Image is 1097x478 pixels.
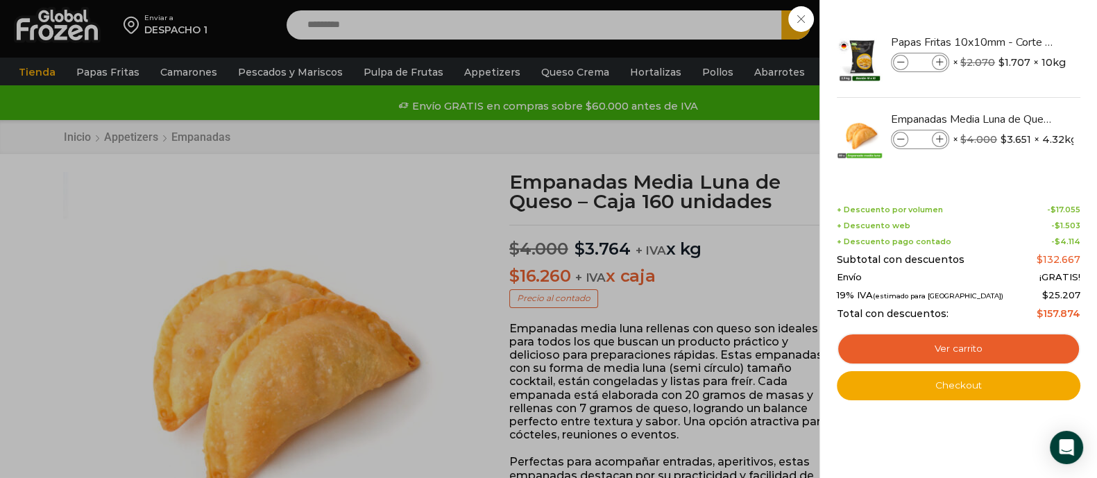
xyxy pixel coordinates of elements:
[1055,237,1060,246] span: $
[1037,253,1080,266] bdi: 132.667
[837,308,949,320] span: Total con descuentos:
[891,35,1056,50] a: Papas Fritas 10x10mm - Corte Bastón - Caja 10 kg
[837,371,1080,400] a: Checkout
[1042,289,1080,300] span: 25.207
[891,112,1056,127] a: Empanadas Media Luna de Queso - Caja 160 unidades
[837,290,1003,301] span: 19% IVA
[910,132,930,147] input: Product quantity
[998,56,1030,69] bdi: 1.707
[953,53,1066,72] span: × × 10kg
[1055,221,1060,230] span: $
[1042,289,1048,300] span: $
[1037,307,1080,320] bdi: 157.874
[1055,221,1080,230] bdi: 1.503
[837,237,951,246] span: + Descuento pago contado
[837,254,964,266] span: Subtotal con descuentos
[1051,237,1080,246] span: -
[960,56,967,69] span: $
[1037,253,1043,266] span: $
[953,130,1078,149] span: × × 4.32kg
[837,272,862,283] span: Envío
[960,133,967,146] span: $
[1001,133,1007,146] span: $
[1051,205,1056,214] span: $
[837,205,943,214] span: + Descuento por volumen
[1050,431,1083,464] div: Open Intercom Messenger
[1047,205,1080,214] span: -
[837,333,1080,365] a: Ver carrito
[1001,133,1031,146] bdi: 3.651
[1039,272,1080,283] span: ¡GRATIS!
[960,56,995,69] bdi: 2.070
[960,133,997,146] bdi: 4.000
[910,55,930,70] input: Product quantity
[998,56,1005,69] span: $
[1051,221,1080,230] span: -
[1051,205,1080,214] bdi: 17.055
[873,292,1003,300] small: (estimado para [GEOGRAPHIC_DATA])
[837,221,910,230] span: + Descuento web
[1055,237,1080,246] bdi: 4.114
[1037,307,1043,320] span: $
